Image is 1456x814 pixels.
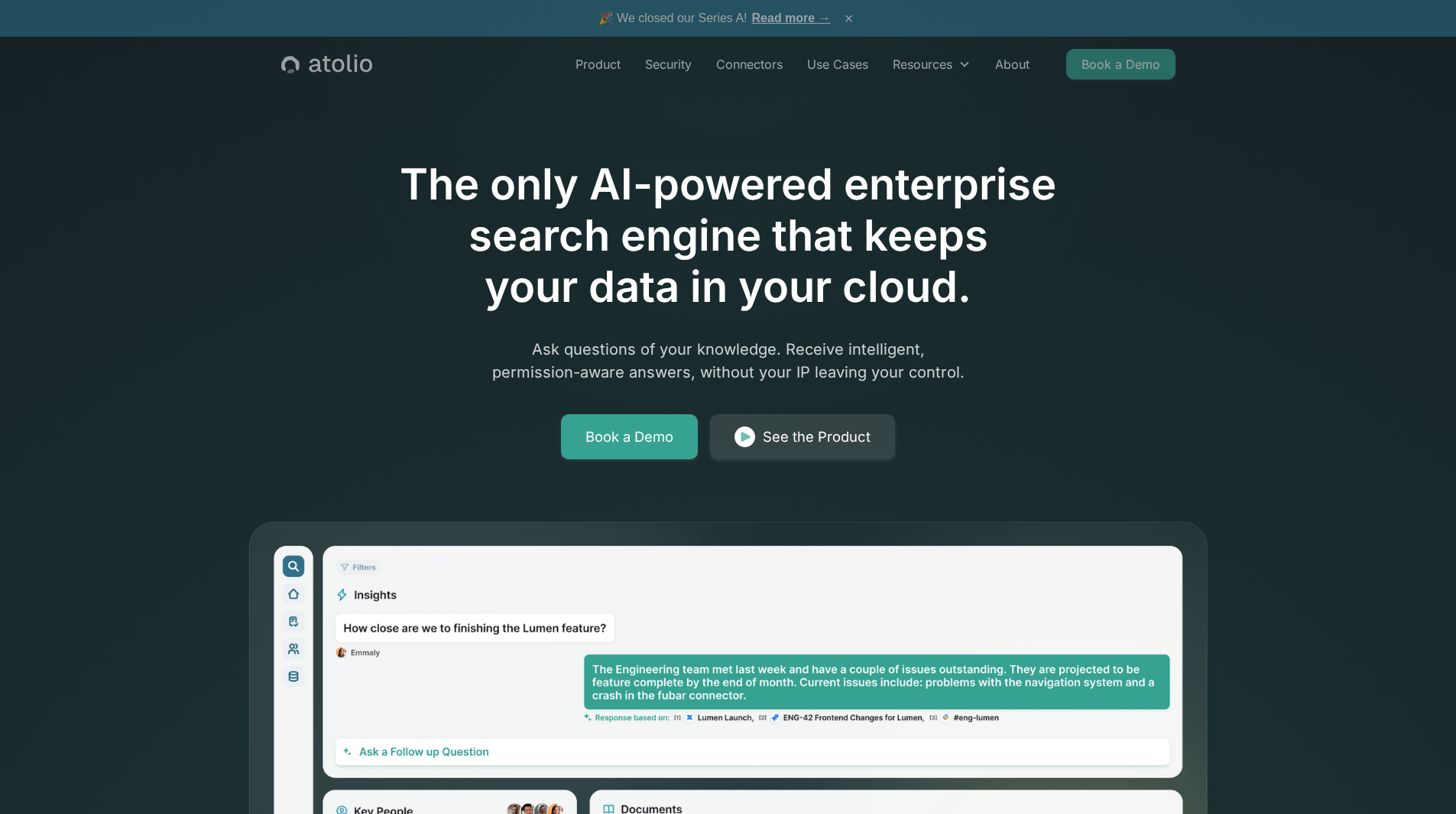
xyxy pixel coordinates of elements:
[840,10,858,27] button: ×
[752,11,831,24] a: Read more →
[710,414,895,460] a: See the Product
[633,49,704,79] a: Security
[563,49,633,79] a: Product
[880,49,983,79] div: Resources
[893,55,952,73] div: Resources
[983,49,1042,79] a: About
[704,49,795,79] a: Connectors
[561,414,698,460] a: Book a Demo
[1066,49,1176,79] a: Book a Demo
[795,49,880,79] a: Use Cases
[763,426,871,448] div: See the Product
[598,9,831,28] span: 🎉 We closed our Series A!
[281,54,372,74] a: home
[337,159,1120,313] h1: The only AI-powered enterprise search engine that keeps your data in your cloud.
[435,338,1022,384] p: Ask questions of your knowledge. Receive intelligent, permission-aware answers, without your IP l...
